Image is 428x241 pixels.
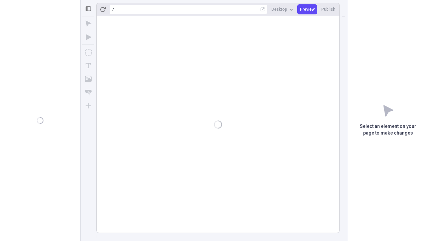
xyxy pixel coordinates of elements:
[300,7,315,12] span: Preview
[82,86,94,98] button: Button
[82,60,94,72] button: Text
[348,123,428,137] p: Select an element on your page to make changes
[269,4,296,14] button: Desktop
[82,73,94,85] button: Image
[319,4,338,14] button: Publish
[112,7,114,12] div: /
[321,7,335,12] span: Publish
[297,4,317,14] button: Preview
[272,7,287,12] span: Desktop
[82,46,94,58] button: Box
